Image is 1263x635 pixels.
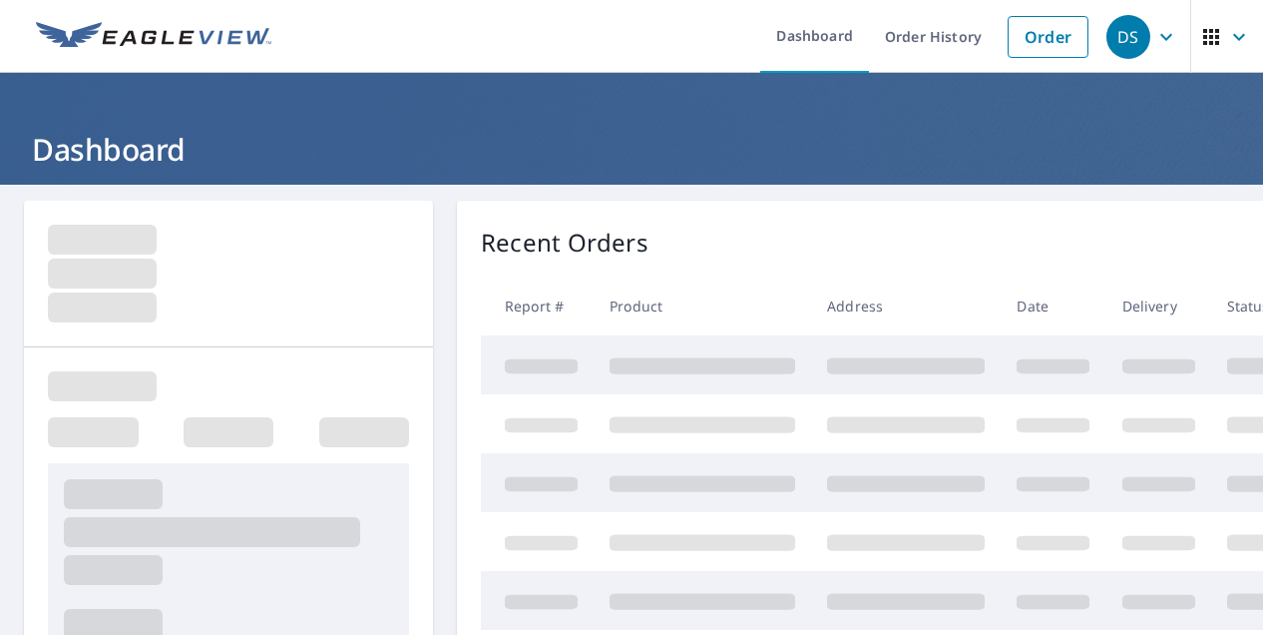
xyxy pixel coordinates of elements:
[811,277,1001,335] th: Address
[1001,277,1105,335] th: Date
[481,225,648,261] p: Recent Orders
[1106,15,1150,59] div: DS
[1106,277,1211,335] th: Delivery
[36,22,271,52] img: EV Logo
[24,129,1239,170] h1: Dashboard
[594,277,811,335] th: Product
[481,277,594,335] th: Report #
[1008,16,1088,58] a: Order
